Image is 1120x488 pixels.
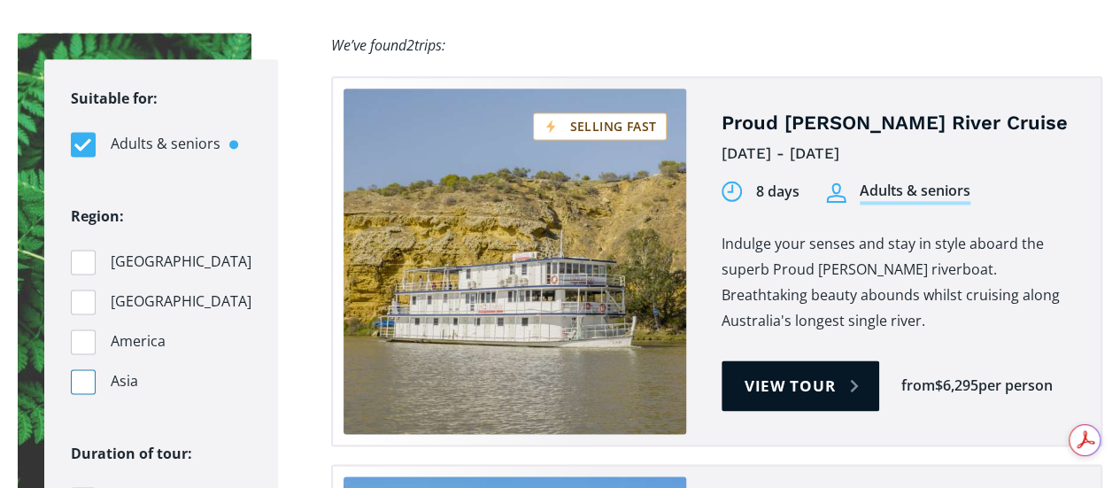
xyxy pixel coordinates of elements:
[768,182,799,202] div: days
[331,33,445,58] div: We’ve found trips:
[406,35,414,55] span: 2
[756,182,764,202] div: 8
[71,86,158,112] legend: Suitable for:
[860,181,970,205] div: Adults & seniors
[71,204,124,229] legend: Region:
[722,140,1075,167] div: [DATE] - [DATE]
[71,441,192,467] legend: Duration of tour:
[978,376,1053,396] div: per person
[111,369,138,393] span: Asia
[111,290,251,314] span: [GEOGRAPHIC_DATA]
[722,231,1075,334] p: Indulge your senses and stay in style aboard the superb Proud [PERSON_NAME] riverboat. Breathtaki...
[722,360,880,411] a: View tour
[111,250,251,274] span: [GEOGRAPHIC_DATA]
[111,329,166,353] span: America
[722,111,1075,136] h4: Proud [PERSON_NAME] River Cruise
[111,132,220,156] span: Adults & seniors
[901,376,935,396] div: from
[935,376,978,396] div: $6,295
